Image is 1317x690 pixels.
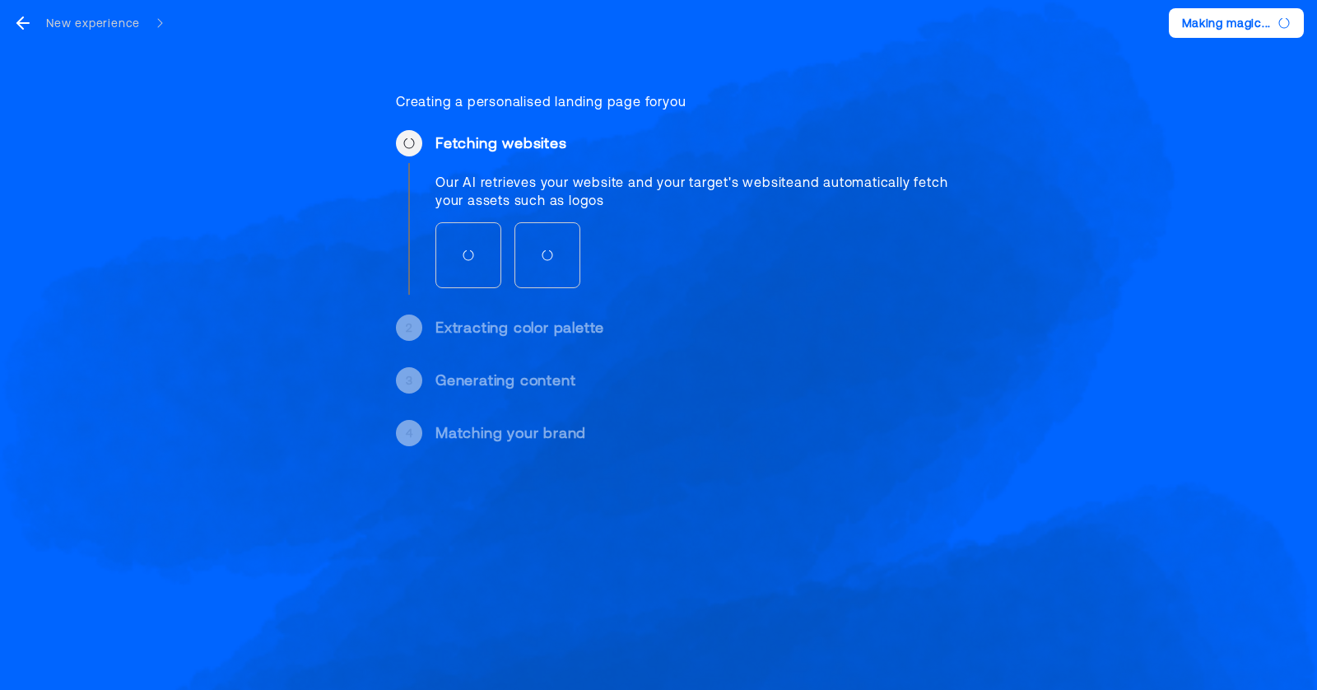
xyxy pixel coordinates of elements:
[435,133,967,153] div: Fetching websites
[435,318,967,338] div: Extracting color palette
[46,15,140,31] div: New experience
[435,173,967,209] div: Our AI retrieves your website and your target's website and automatically fetch your assets such ...
[406,319,412,336] div: 2
[396,92,967,110] div: Creating a personalised landing page for you
[435,423,967,443] div: Matching your brand
[406,372,413,389] div: 3
[13,13,33,33] svg: go back
[1169,8,1305,38] button: Making magic...
[435,371,967,390] div: Generating content
[406,425,413,441] div: 4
